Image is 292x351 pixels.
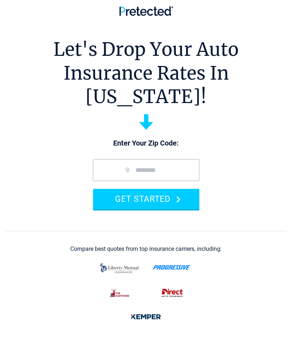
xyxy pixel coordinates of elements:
[153,265,191,270] img: progressive
[93,189,199,209] button: GET STARTED
[158,285,187,301] img: direct
[106,285,134,301] img: thehartford
[98,259,142,277] img: liberty
[127,309,165,324] img: kemper
[5,38,287,109] h1: Let's Drop Your Auto Insurance Rates In [US_STATE]!
[86,138,207,148] p: Enter Your Zip Code:
[93,159,199,181] input: zip code
[70,246,222,252] div: Compare best quotes from top insurance carriers, including:
[119,6,173,16] img: Pretected Logo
